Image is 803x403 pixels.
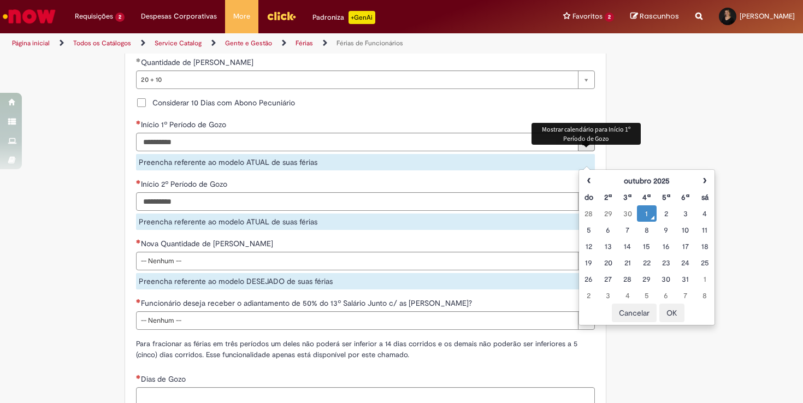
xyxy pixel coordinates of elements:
[601,290,615,301] div: 03 November 2025 Monday
[598,173,695,189] th: outubro 2025. Alternar mês
[582,208,595,219] div: 28 September 2025 Sunday
[601,208,615,219] div: 29 September 2025 Monday
[698,290,712,301] div: 08 November 2025 Saturday
[640,11,679,21] span: Rascunhos
[640,290,653,301] div: 05 November 2025 Wednesday
[698,241,712,252] div: 18 October 2025 Saturday
[659,241,673,252] div: 16 October 2025 Thursday
[582,257,595,268] div: 19 October 2025 Sunday
[136,299,141,303] span: Necessários
[621,224,634,235] div: 07 October 2025 Tuesday
[695,173,715,189] th: Próximo mês
[659,304,684,322] button: OK
[659,224,673,235] div: 09 October 2025 Thursday
[578,192,595,211] button: Mostrar calendário para Início 2º Período de Gozo
[640,208,653,219] div: O seletor de data foi aberto.01 October 2025 Wednesday
[136,239,141,244] span: Necessários
[659,274,673,285] div: 30 October 2025 Thursday
[698,274,712,285] div: 01 November 2025 Saturday
[601,257,615,268] div: 20 October 2025 Monday
[640,241,653,252] div: 15 October 2025 Wednesday
[659,208,673,219] div: 02 October 2025 Thursday
[637,189,656,205] th: Quarta-feira
[136,273,595,289] div: Preencha referente ao modelo DESEJADO de suas férias
[598,189,617,205] th: Segunda-feira
[75,11,113,22] span: Requisições
[618,189,637,205] th: Terça-feira
[601,241,615,252] div: 13 October 2025 Monday
[582,241,595,252] div: 12 October 2025 Sunday
[115,13,125,22] span: 2
[572,11,603,22] span: Favoritos
[678,224,692,235] div: 10 October 2025 Friday
[678,257,692,268] div: 24 October 2025 Friday
[698,257,712,268] div: 25 October 2025 Saturday
[141,239,275,248] span: Nova Quantidade de [PERSON_NAME]
[233,11,250,22] span: More
[136,214,595,230] div: Preencha referente ao modelo ATUAL de suas férias
[136,58,141,62] span: Obrigatório Preenchido
[612,304,657,322] button: Cancelar
[152,97,295,108] span: Considerar 10 Dias com Abono Pecuniário
[740,11,795,21] span: [PERSON_NAME]
[657,189,676,205] th: Quinta-feira
[582,274,595,285] div: 26 October 2025 Sunday
[621,208,634,219] div: 30 September 2025 Tuesday
[579,173,598,189] th: Mês anterior
[136,154,595,170] div: Preencha referente ao modelo ATUAL de suas férias
[225,39,272,48] a: Gente e Gestão
[630,11,679,22] a: Rascunhos
[640,224,653,235] div: 08 October 2025 Wednesday
[141,252,572,270] span: -- Nenhum --
[141,120,228,129] span: Início 1º Período de Gozo
[640,274,653,285] div: 29 October 2025 Wednesday
[141,11,217,22] span: Despesas Corporativas
[621,257,634,268] div: 21 October 2025 Tuesday
[640,257,653,268] div: 22 October 2025 Wednesday
[136,133,578,151] input: Início 1º Período de Gozo
[349,11,375,24] p: +GenAi
[136,192,578,211] input: Início 2º Período de Gozo
[8,33,527,54] ul: Trilhas de página
[659,257,673,268] div: 23 October 2025 Thursday
[678,274,692,285] div: 31 October 2025 Friday
[582,290,595,301] div: 02 November 2025 Sunday
[659,290,673,301] div: 06 November 2025 Thursday
[678,208,692,219] div: 03 October 2025 Friday
[605,13,614,22] span: 2
[136,375,141,379] span: Necessários
[698,208,712,219] div: 04 October 2025 Saturday
[532,123,641,145] div: Mostrar calendário para Início 1º Período de Gozo
[621,290,634,301] div: 04 November 2025 Tuesday
[73,39,131,48] a: Todos os Catálogos
[136,180,141,184] span: Necessários
[578,169,715,325] div: Escolher data
[579,189,598,205] th: Domingo
[141,374,188,384] span: Dias de Gozo
[141,298,474,308] span: Funcionário deseja receber o adiantamento de 50% do 13º Salário Junto c/ as [PERSON_NAME]?
[141,312,572,329] span: -- Nenhum --
[621,274,634,285] div: 28 October 2025 Tuesday
[155,39,202,48] a: Service Catalog
[336,39,403,48] a: Férias de Funcionários
[12,39,50,48] a: Página inicial
[141,57,256,67] span: Quantidade de [PERSON_NAME]
[698,224,712,235] div: 11 October 2025 Saturday
[582,224,595,235] div: 05 October 2025 Sunday
[312,11,375,24] div: Padroniza
[136,120,141,125] span: Necessários
[601,224,615,235] div: 06 October 2025 Monday
[678,290,692,301] div: 07 November 2025 Friday
[296,39,313,48] a: Férias
[678,241,692,252] div: 17 October 2025 Friday
[695,189,715,205] th: Sábado
[267,8,296,24] img: click_logo_yellow_360x200.png
[136,339,577,359] span: Para fracionar as férias em três períodos um deles não poderá ser inferior a 14 dias corridos e o...
[141,179,229,189] span: Início 2º Período de Gozo
[601,274,615,285] div: 27 October 2025 Monday
[141,71,572,88] span: 20 + 10
[621,241,634,252] div: 14 October 2025 Tuesday
[1,5,57,27] img: ServiceNow
[676,189,695,205] th: Sexta-feira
